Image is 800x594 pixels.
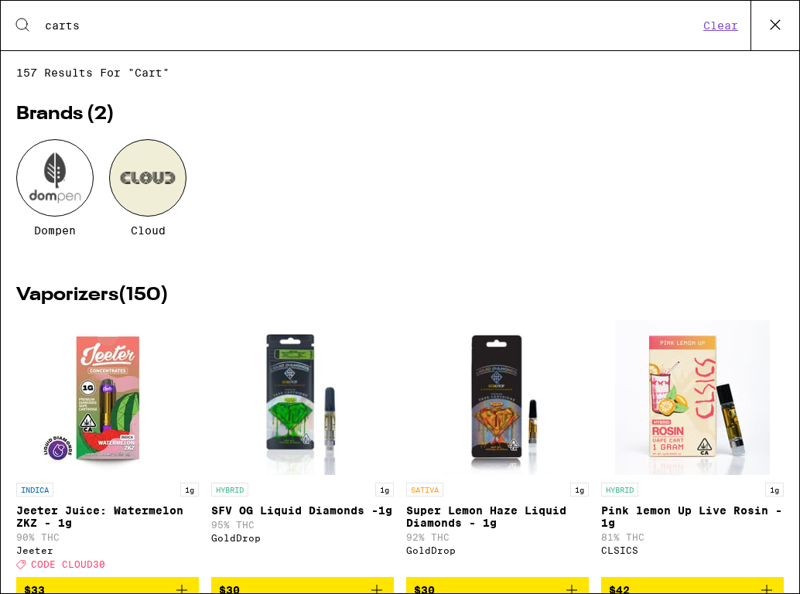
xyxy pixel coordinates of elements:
[406,320,589,577] a: Open page for Super Lemon Haze Liquid Diamonds - 1g from GoldDrop
[570,483,589,497] p: 1g
[424,320,571,475] img: GoldDrop - Super Lemon Haze Liquid Diamonds - 1g
[406,545,589,555] div: GoldDrop
[44,19,699,32] input: Search for products & categories
[765,483,784,497] p: 1g
[16,67,784,79] span: 157 results for "cart"
[601,320,784,577] a: Open page for Pink lemon Up Live Rosin - 1g from CLSICS
[211,483,248,497] p: HYBRID
[601,504,784,529] p: Pink lemon Up Live Rosin - 1g
[16,504,199,529] p: Jeeter Juice: Watermelon ZKZ - 1g
[601,532,784,542] p: 81% THC
[30,320,185,475] img: Jeeter - Jeeter Juice: Watermelon ZKZ - 1g
[180,483,199,497] p: 1g
[406,504,589,529] p: Super Lemon Haze Liquid Diamonds - 1g
[16,545,199,555] div: Jeeter
[16,320,199,577] a: Open page for Jeeter Juice: Watermelon ZKZ - 1g from Jeeter
[229,320,376,475] img: GoldDrop - SFV OG Liquid Diamonds -1g
[131,224,166,237] span: Cloud
[211,320,394,577] a: Open page for SFV OG Liquid Diamonds -1g from GoldDrop
[406,532,589,542] p: 92% THC
[375,483,394,497] p: 1g
[211,520,394,530] p: 95% THC
[34,224,76,237] span: Dompen
[601,483,638,497] p: HYBRID
[699,19,743,32] button: Clear
[601,545,784,555] div: CLSICS
[16,105,784,124] h2: Brands ( 2 )
[9,11,111,23] span: Hi. Need any help?
[406,483,443,497] p: SATIVA
[16,532,199,542] p: 90% THC
[211,504,394,517] p: SFV OG Liquid Diamonds -1g
[31,559,105,569] span: CODE CLOUD30
[16,286,784,305] h2: Vaporizers ( 150 )
[615,320,770,475] img: CLSICS - Pink lemon Up Live Rosin - 1g
[211,533,394,543] div: GoldDrop
[16,483,53,497] p: INDICA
